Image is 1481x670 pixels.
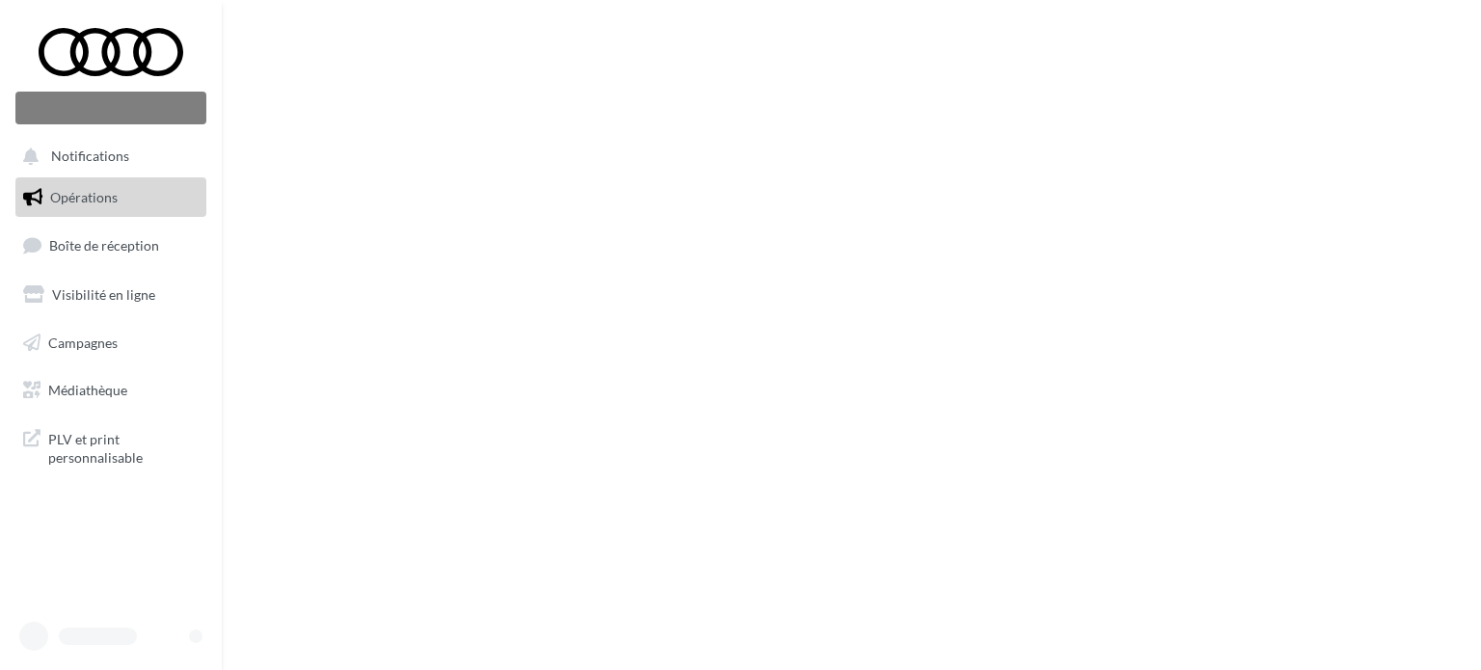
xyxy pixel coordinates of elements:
span: Médiathèque [48,382,127,398]
span: Notifications [51,148,129,165]
span: Opérations [50,189,118,205]
span: Visibilité en ligne [52,286,155,303]
a: Visibilité en ligne [12,275,210,315]
span: Boîte de réception [49,237,159,254]
div: Nouvelle campagne [15,92,206,124]
span: PLV et print personnalisable [48,426,199,468]
a: Opérations [12,177,210,218]
a: Médiathèque [12,370,210,411]
a: Boîte de réception [12,225,210,266]
a: PLV et print personnalisable [12,418,210,475]
span: Campagnes [48,334,118,350]
a: Campagnes [12,323,210,363]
